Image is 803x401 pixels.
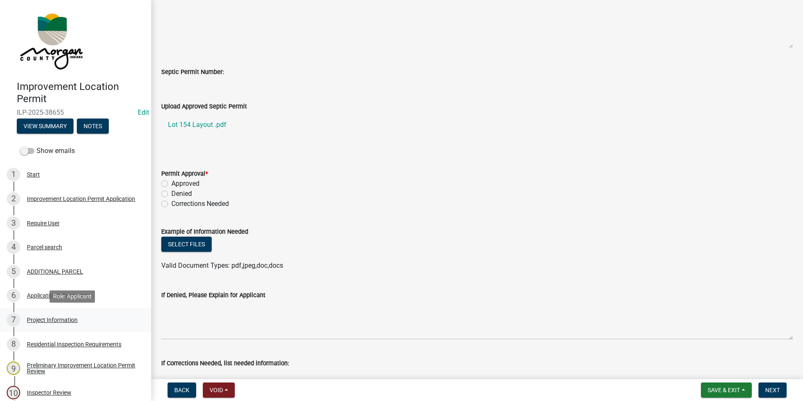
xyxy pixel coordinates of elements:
div: 7 [7,313,20,327]
button: Notes [77,119,109,134]
a: Edit [138,108,149,116]
div: 2 [7,192,20,206]
div: 10 [7,386,20,399]
div: Residential Inspection Requirements [27,341,121,347]
label: Denied [171,189,192,199]
div: 4 [7,240,20,254]
label: Corrections Needed [171,199,229,209]
label: Upload Approved Septic Permit [161,104,247,110]
div: ADDITIONAL PARCEL [27,269,83,274]
button: Back [168,383,196,398]
div: Inspector Review [27,390,71,396]
span: Next [765,387,780,393]
div: 6 [7,289,20,302]
span: Valid Document Types: pdf,jpeg,doc,docs [161,261,283,269]
label: If Corrections Needed, list needed information: [161,361,289,367]
div: Require User [27,220,60,226]
div: Project Information [27,317,78,323]
label: Show emails [20,146,75,156]
wm-modal-confirm: Notes [77,123,109,130]
button: View Summary [17,119,73,134]
div: Preliminary Improvement Location Permit Review [27,362,138,374]
button: Save & Exit [701,383,752,398]
div: Start [27,171,40,177]
span: Void [210,387,223,393]
div: 5 [7,265,20,278]
wm-modal-confirm: Summary [17,123,73,130]
div: Improvement Location Permit Application [27,196,135,202]
button: Void [203,383,235,398]
div: 3 [7,216,20,230]
button: Select files [161,237,212,252]
div: Role: Applicant [50,290,95,303]
div: 1 [7,168,20,181]
button: Next [758,383,787,398]
img: Morgan County, Indiana [17,9,84,72]
wm-modal-confirm: Edit Application Number [138,108,149,116]
label: Approved [171,179,199,189]
a: Lot 154 Layout .pdf [161,115,793,135]
div: 8 [7,338,20,351]
label: Permit Approval [161,171,208,177]
label: If Denied, Please Explain for Applicant [161,293,265,298]
div: Parcel search [27,244,62,250]
span: Save & Exit [708,387,740,393]
div: 9 [7,361,20,375]
span: Back [174,387,189,393]
div: Application Information [27,293,89,298]
h4: Improvement Location Permit [17,81,144,105]
label: Example of Information Needed [161,229,248,235]
span: ILP-2025-38655 [17,108,134,116]
label: Septic Permit Number: [161,69,224,75]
